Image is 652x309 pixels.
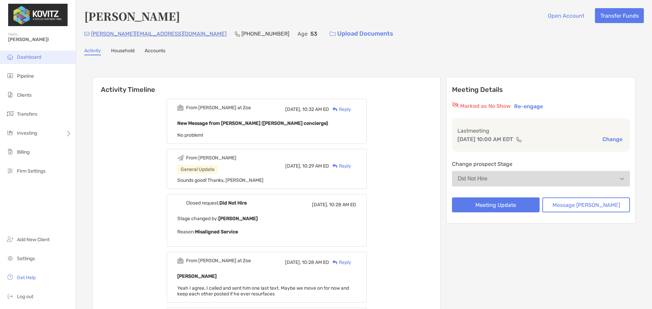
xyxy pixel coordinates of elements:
[17,294,33,300] span: Log out
[620,178,624,180] img: Open dropdown arrow
[177,200,184,206] img: Event icon
[332,164,338,168] img: Reply icon
[452,102,459,108] img: red eyr
[17,111,37,117] span: Transfers
[218,216,258,221] b: [PERSON_NAME]
[17,130,37,136] span: Investing
[6,167,14,175] img: firm-settings icon
[84,32,90,36] img: Email Icon
[332,107,338,112] img: Reply icon
[6,91,14,99] img: clients icon
[457,127,624,135] p: Last meeting
[17,275,36,281] span: Get Help
[17,256,35,262] span: Settings
[329,202,356,208] span: 10:28 AM ED
[17,168,46,174] span: Firm Settings
[145,48,165,55] a: Accounts
[452,160,630,168] p: Change prospect Stage
[6,235,14,243] img: add_new_client icon
[312,202,328,208] span: [DATE],
[457,135,513,143] p: [DATE] 10:00 AM EDT
[177,228,356,236] p: Reason:
[6,292,14,300] img: logout icon
[177,155,184,161] img: Event icon
[177,177,264,183] span: Sounds good! Thanks, [PERSON_NAME]
[17,149,30,155] span: Billing
[17,73,34,79] span: Pipeline
[6,254,14,262] img: settings icon
[8,37,72,42] span: [PERSON_NAME]!
[297,30,308,38] p: Age
[186,200,247,206] div: Closed request,
[177,285,349,297] span: Yeah I agree, I called and sent him one last text. Maybe we move on for now and keep each other p...
[516,137,522,142] img: communication type
[460,102,511,110] p: Marked as No Show
[6,129,14,137] img: investing icon
[285,163,301,169] span: [DATE],
[177,273,217,279] b: [PERSON_NAME]
[6,273,14,281] img: get-help icon
[542,8,590,23] button: Open Account
[235,31,240,37] img: Phone Icon
[6,53,14,61] img: dashboard icon
[84,48,101,55] a: Activity
[542,197,630,212] button: Message [PERSON_NAME]
[177,257,184,264] img: Event icon
[285,259,301,265] span: [DATE],
[310,30,317,38] p: 53
[302,163,329,169] span: 10:29 AM ED
[6,72,14,80] img: pipeline icon
[186,258,251,264] div: From [PERSON_NAME] at Zoe
[111,48,134,55] a: Household
[285,107,301,112] span: [DATE],
[329,259,351,266] div: Reply
[84,8,180,24] h4: [PERSON_NAME]
[177,120,328,126] b: New Message from [PERSON_NAME] ([PERSON_NAME] concierge)
[93,77,440,94] h6: Activity Timeline
[177,104,184,111] img: Event icon
[17,92,32,98] span: Clients
[452,85,630,94] p: Meeting Details
[600,136,624,143] button: Change
[8,3,68,27] img: Zoe Logo
[17,237,50,243] span: Add New Client
[6,110,14,118] img: transfers icon
[17,54,41,60] span: Dashboard
[330,32,336,36] img: button icon
[595,8,644,23] button: Transfer Funds
[512,102,545,110] button: Re-engage
[452,197,540,212] button: Meeting Update
[241,30,289,38] p: [PHONE_NUMBER]
[177,214,356,223] p: Stage changed by:
[329,162,351,170] div: Reply
[186,155,236,161] div: From [PERSON_NAME]
[6,148,14,156] img: billing icon
[329,106,351,113] div: Reply
[325,26,398,41] a: Upload Documents
[177,132,203,138] span: No problem!
[195,229,238,235] b: Misaligned Service
[332,260,338,265] img: Reply icon
[302,107,329,112] span: 10:32 AM ED
[452,171,630,187] button: Did Not Hire
[458,176,487,182] div: Did Not Hire
[91,30,227,38] p: [PERSON_NAME][EMAIL_ADDRESS][DOMAIN_NAME]
[186,105,251,111] div: From [PERSON_NAME] at Zoe
[302,259,329,265] span: 10:28 AM ED
[177,165,218,174] div: General Update
[219,200,247,206] b: Did Not Hire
